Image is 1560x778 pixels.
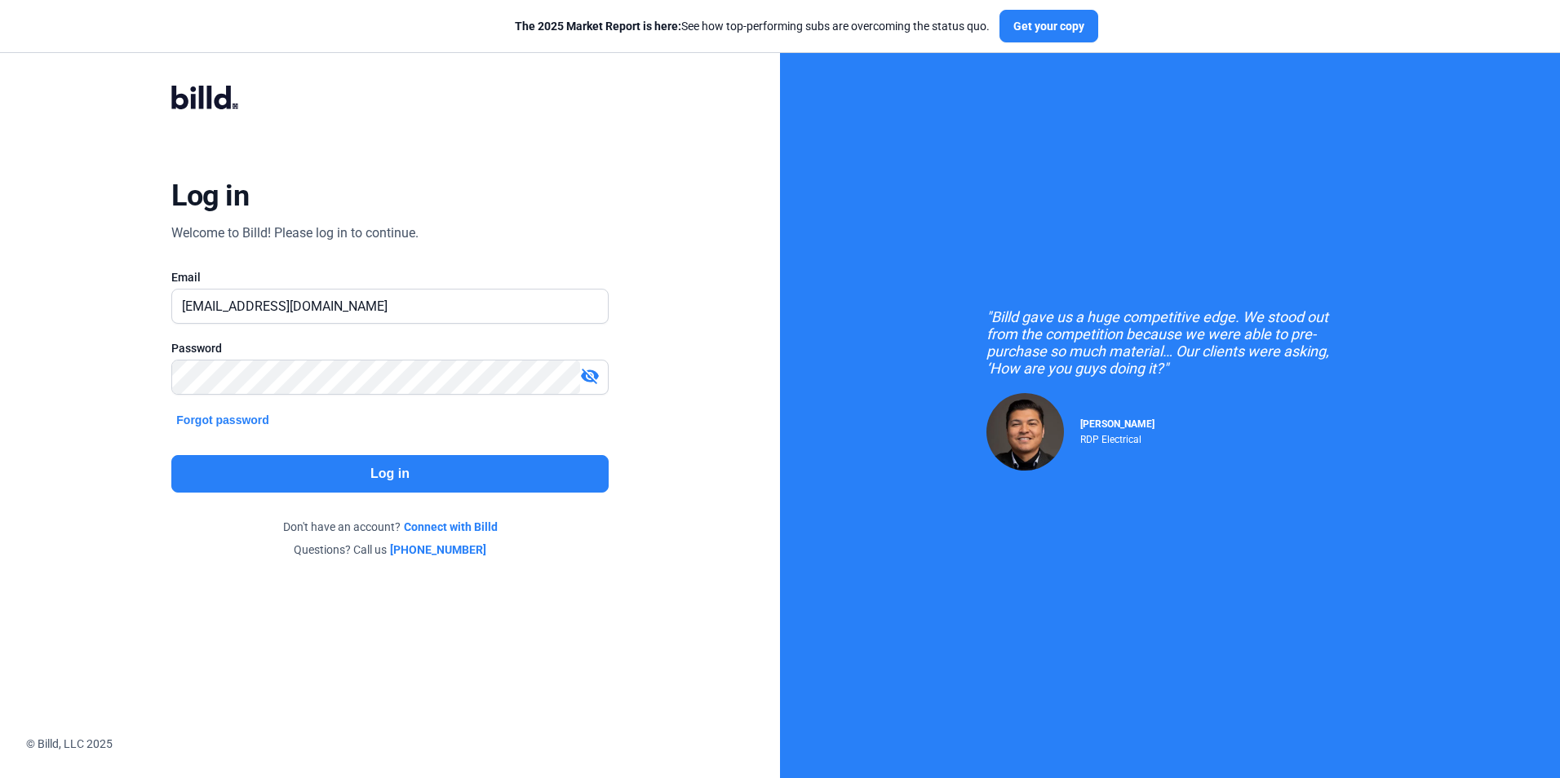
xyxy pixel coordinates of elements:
img: Raul Pacheco [986,393,1064,471]
div: Questions? Call us [171,542,608,558]
a: Connect with Billd [404,519,498,535]
button: Log in [171,455,608,493]
div: "Billd gave us a huge competitive edge. We stood out from the competition because we were able to... [986,308,1354,377]
div: Password [171,340,608,356]
a: [PHONE_NUMBER] [390,542,486,558]
div: Log in [171,178,249,214]
div: Email [171,269,608,285]
button: Get your copy [999,10,1098,42]
button: Forgot password [171,411,274,429]
div: See how top-performing subs are overcoming the status quo. [515,18,990,34]
span: The 2025 Market Report is here: [515,20,681,33]
span: [PERSON_NAME] [1080,418,1154,430]
div: Welcome to Billd! Please log in to continue. [171,223,419,243]
div: RDP Electrical [1080,430,1154,445]
div: Don't have an account? [171,519,608,535]
mat-icon: visibility_off [580,366,600,386]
